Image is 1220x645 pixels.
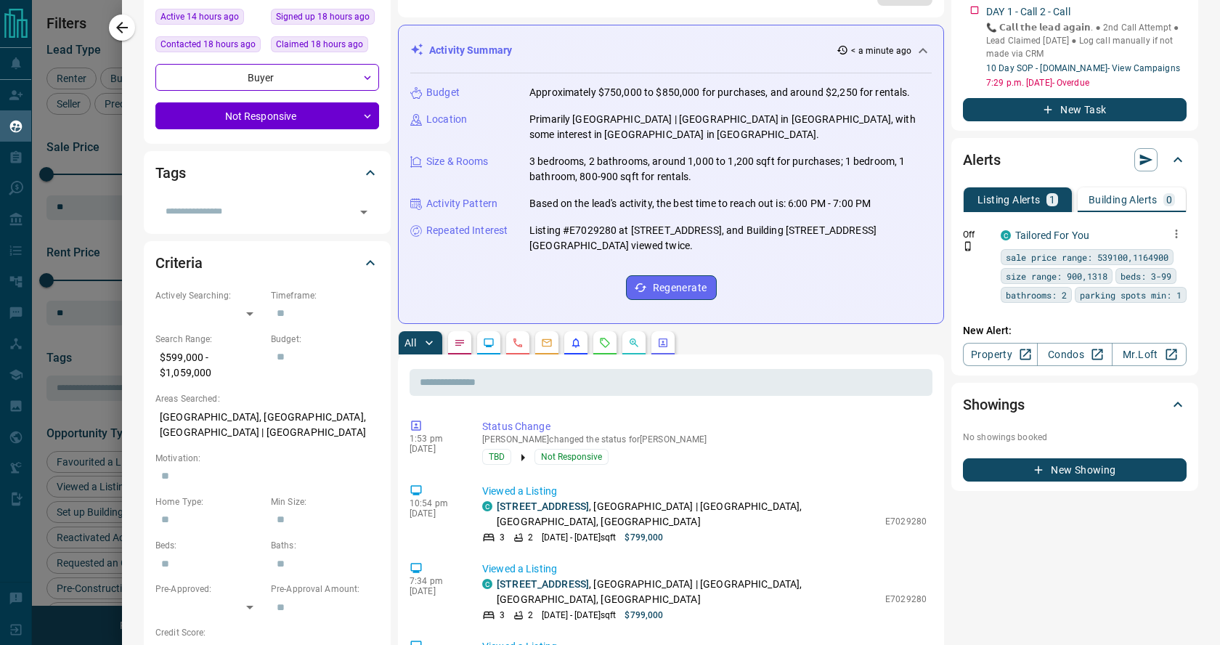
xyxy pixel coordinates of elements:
div: Sun Sep 14 2025 [271,9,379,29]
div: Sun Sep 14 2025 [155,9,264,29]
p: Activity Pattern [426,196,497,211]
svg: Lead Browsing Activity [483,337,495,349]
span: Not Responsive [541,450,602,464]
div: condos.ca [482,579,492,589]
p: Budget [426,85,460,100]
p: Min Size: [271,495,379,508]
p: Size & Rooms [426,154,489,169]
span: parking spots min: 1 [1080,288,1182,302]
p: Search Range: [155,333,264,346]
p: < a minute ago [851,44,911,57]
p: [DATE] - [DATE] sqft [542,609,616,622]
p: Building Alerts [1089,195,1158,205]
div: Criteria [155,246,379,280]
p: 7:34 pm [410,576,460,586]
p: [DATE] [410,444,460,454]
p: Pre-Approval Amount: [271,583,379,596]
div: Activity Summary< a minute ago [410,37,932,64]
p: Listing Alerts [977,195,1041,205]
span: Active 14 hours ago [160,9,239,24]
p: [DATE] - [DATE] sqft [542,531,616,544]
p: 1:53 pm [410,434,460,444]
a: Mr.Loft [1112,343,1187,366]
p: Baths: [271,539,379,552]
a: Condos [1037,343,1112,366]
p: Areas Searched: [155,392,379,405]
p: [DATE] [410,508,460,519]
p: Budget: [271,333,379,346]
p: E7029280 [885,593,927,606]
p: All [404,338,416,348]
a: [STREET_ADDRESS] [497,578,589,590]
p: Home Type: [155,495,264,508]
svg: Agent Actions [657,337,669,349]
p: , [GEOGRAPHIC_DATA] | [GEOGRAPHIC_DATA], [GEOGRAPHIC_DATA], [GEOGRAPHIC_DATA] [497,499,878,530]
p: Off [963,228,992,241]
h2: Criteria [155,251,203,275]
p: Primarily [GEOGRAPHIC_DATA] | [GEOGRAPHIC_DATA] in [GEOGRAPHIC_DATA], with some interest in [GEOG... [529,112,932,142]
svg: Calls [512,337,524,349]
p: Activity Summary [429,43,512,58]
p: 1 [1049,195,1055,205]
p: Viewed a Listing [482,484,927,499]
span: Signed up 18 hours ago [276,9,370,24]
p: 2 [528,609,533,622]
p: Pre-Approved: [155,583,264,596]
svg: Requests [599,337,611,349]
p: 10:54 pm [410,498,460,508]
svg: Push Notification Only [963,241,973,251]
span: bathrooms: 2 [1006,288,1067,302]
svg: Listing Alerts [570,337,582,349]
div: Alerts [963,142,1187,177]
p: [GEOGRAPHIC_DATA], [GEOGRAPHIC_DATA], [GEOGRAPHIC_DATA] | [GEOGRAPHIC_DATA] [155,405,379,445]
p: 3 [500,609,505,622]
p: Viewed a Listing [482,561,927,577]
a: 10 Day SOP - [DOMAIN_NAME]- View Campaigns [986,63,1180,73]
p: Based on the lead's activity, the best time to reach out is: 6:00 PM - 7:00 PM [529,196,871,211]
p: Listing #E7029280 at [STREET_ADDRESS], and Building [STREET_ADDRESS][GEOGRAPHIC_DATA] viewed twice. [529,223,932,253]
svg: Emails [541,337,553,349]
p: Status Change [482,419,927,434]
a: Property [963,343,1038,366]
p: 0 [1166,195,1172,205]
p: [DATE] [410,586,460,596]
p: Beds: [155,539,264,552]
p: Credit Score: [155,626,379,639]
p: Timeframe: [271,289,379,302]
span: beds: 3-99 [1121,269,1171,283]
a: [STREET_ADDRESS] [497,500,589,512]
div: Sun Sep 14 2025 [155,36,264,57]
p: $599,000 - $1,059,000 [155,346,264,385]
h2: Tags [155,161,185,184]
p: , [GEOGRAPHIC_DATA] | [GEOGRAPHIC_DATA], [GEOGRAPHIC_DATA], [GEOGRAPHIC_DATA] [497,577,878,607]
h2: Alerts [963,148,1001,171]
p: Repeated Interest [426,223,508,238]
div: Showings [963,387,1187,422]
span: Contacted 18 hours ago [160,37,256,52]
div: Buyer [155,64,379,91]
p: $799,000 [625,531,663,544]
div: Not Responsive [155,102,379,129]
p: $799,000 [625,609,663,622]
div: condos.ca [482,501,492,511]
p: 3 [500,531,505,544]
p: Actively Searching: [155,289,264,302]
p: Motivation: [155,452,379,465]
p: Location [426,112,467,127]
p: Approximately $750,000 to $850,000 for purchases, and around $2,250 for rentals. [529,85,911,100]
button: New Showing [963,458,1187,482]
p: 2 [528,531,533,544]
svg: Opportunities [628,337,640,349]
span: TBD [489,450,505,464]
div: Sun Sep 14 2025 [271,36,379,57]
p: E7029280 [885,515,927,528]
button: Open [354,202,374,222]
p: DAY 1 - Call 2 - Call [986,4,1070,20]
span: Claimed 18 hours ago [276,37,363,52]
span: sale price range: 539100,1164900 [1006,250,1168,264]
p: New Alert: [963,323,1187,338]
span: size range: 900,1318 [1006,269,1107,283]
div: condos.ca [1001,230,1011,240]
h2: Showings [963,393,1025,416]
p: 7:29 p.m. [DATE] - Overdue [986,76,1187,89]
